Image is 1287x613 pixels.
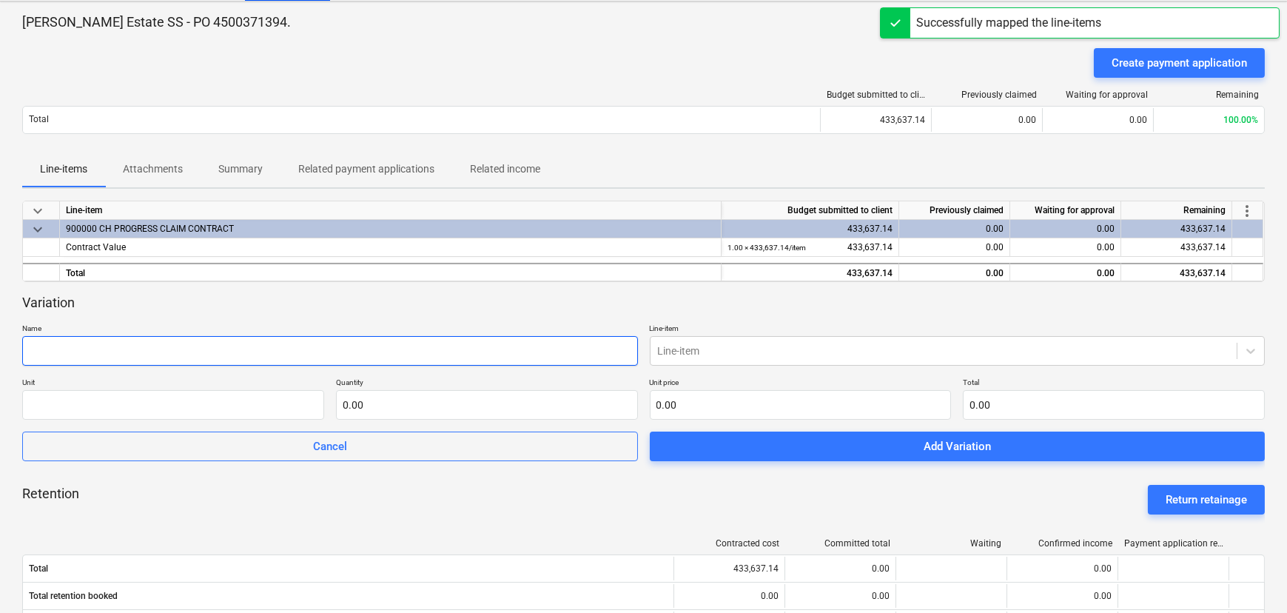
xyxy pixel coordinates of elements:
[1049,90,1148,100] div: Waiting for approval
[22,432,638,461] button: Cancel
[123,161,183,177] p: Attachments
[1007,557,1118,580] div: 0.00
[1124,538,1223,549] div: Payment application remaining
[820,108,931,132] div: 433,637.14
[727,238,893,257] div: 433,637.14
[899,263,1010,281] div: 0.00
[722,263,899,281] div: 433,637.14
[924,437,991,456] div: Add Variation
[29,221,47,238] span: keyboard_arrow_down
[1010,263,1121,281] div: 0.00
[29,563,668,574] span: Total
[784,557,895,580] div: 0.00
[1160,90,1259,100] div: Remaining
[1129,115,1147,125] span: 0.00
[22,294,75,312] p: Variation
[336,378,638,390] p: Quantity
[1112,53,1247,73] div: Create payment application
[60,201,722,220] div: Line-item
[22,13,291,31] p: [PERSON_NAME] Estate SS - PO 4500371394.
[1223,115,1258,125] span: 100.00%
[29,202,47,220] span: keyboard_arrow_down
[1121,220,1232,238] div: 433,637.14
[22,485,79,515] p: Retention
[727,244,806,252] small: 1.00 × 433,637.14 / item
[650,378,952,390] p: Unit price
[1010,238,1121,257] div: 0.00
[650,324,1266,336] p: Line-item
[899,220,1010,238] div: 0.00
[916,14,1101,32] div: Successfully mapped the line-items
[298,161,434,177] p: Related payment applications
[1121,201,1232,220] div: Remaining
[1148,485,1265,515] button: Return retainage
[60,263,722,281] div: Total
[791,538,890,549] div: Committed total
[899,238,1010,257] div: 0.00
[218,161,263,177] p: Summary
[1010,220,1121,238] div: 0.00
[931,108,1042,132] div: 0.00
[1013,538,1112,549] div: Confirmed income
[470,161,540,177] p: Related income
[66,238,715,256] div: Contract Value
[1121,263,1232,281] div: 433,637.14
[722,201,899,220] div: Budget submitted to client
[40,161,87,177] p: Line-items
[650,432,1266,461] button: Add Variation
[827,90,926,100] div: Budget submitted to client
[29,113,49,126] p: Total
[1007,584,1118,608] div: 0.00
[29,591,668,601] span: Total retention booked
[784,584,895,608] div: 0.00
[673,557,784,580] div: 433,637.14
[673,584,784,608] div: 0.00
[1010,201,1121,220] div: Waiting for approval
[680,538,779,549] div: Contracted cost
[963,378,1265,390] p: Total
[1166,490,1247,509] div: Return retainage
[899,201,1010,220] div: Previously claimed
[1238,202,1256,220] span: more_vert
[722,220,899,238] div: 433,637.14
[902,538,1001,549] div: Waiting
[22,324,638,336] p: Name
[22,378,324,390] p: Unit
[938,90,1037,100] div: Previously claimed
[1121,238,1232,257] div: 433,637.14
[66,220,715,238] div: 900000 CH PROGRESS CLAIM CONTRACT
[313,437,347,456] div: Cancel
[1094,48,1265,78] button: Create payment application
